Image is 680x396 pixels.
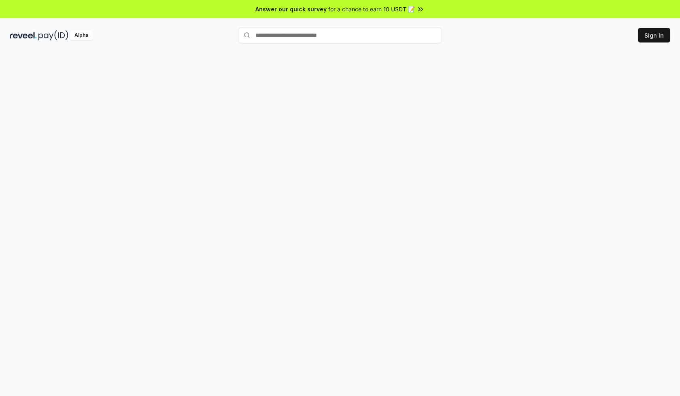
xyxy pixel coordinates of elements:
[38,30,68,40] img: pay_id
[70,30,93,40] div: Alpha
[638,28,670,42] button: Sign In
[328,5,415,13] span: for a chance to earn 10 USDT 📝
[10,30,37,40] img: reveel_dark
[255,5,327,13] span: Answer our quick survey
